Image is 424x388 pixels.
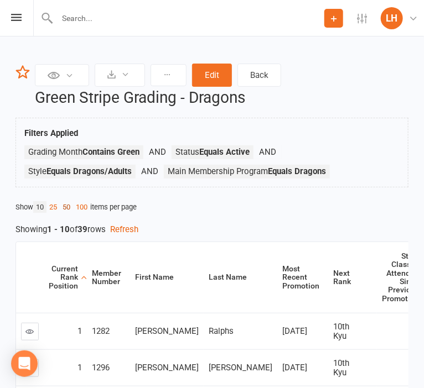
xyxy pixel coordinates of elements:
[199,147,250,157] strong: Equals Active
[28,166,132,176] span: Style
[135,326,199,336] span: [PERSON_NAME]
[92,326,110,336] span: 1282
[282,265,319,290] div: Most Recent Promotion
[135,273,195,281] div: First Name
[77,326,82,336] span: 1
[209,273,268,281] div: Last Name
[168,166,326,176] span: Main Membership Program
[15,201,409,213] div: Show items per page
[282,326,307,336] span: [DATE]
[282,363,307,373] span: [DATE]
[92,269,121,286] div: Member Number
[11,350,38,377] div: Open Intercom Messenger
[110,223,138,236] button: Refresh
[77,363,82,373] span: 1
[28,147,139,157] span: Grading Month
[209,326,234,336] span: Ralphs
[381,7,403,29] div: LH
[46,166,132,176] strong: Equals Dragons/Adults
[268,166,326,176] strong: Equals Dragons
[35,90,409,107] h2: Green Stripe Grading - Dragons
[192,64,232,87] button: Edit
[175,147,250,157] span: Status
[49,265,78,290] div: Current Rank Position
[77,224,87,234] strong: 39
[82,147,139,157] strong: Contains Green
[382,252,419,303] div: Style Classes Attended Since Previous Promotion
[46,201,60,213] a: 25
[237,64,281,87] a: Back
[15,223,409,236] div: Showing of rows
[92,363,110,373] span: 1296
[60,201,73,213] a: 50
[33,201,46,213] a: 10
[333,358,349,377] span: 10th Kyu
[209,363,272,373] span: [PERSON_NAME]
[333,269,354,286] div: Next Rank
[135,363,199,373] span: [PERSON_NAME]
[333,322,349,341] span: 10th Kyu
[47,224,70,234] strong: 1 - 10
[54,11,324,26] input: Search...
[24,128,78,138] strong: Filters Applied
[73,201,90,213] a: 100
